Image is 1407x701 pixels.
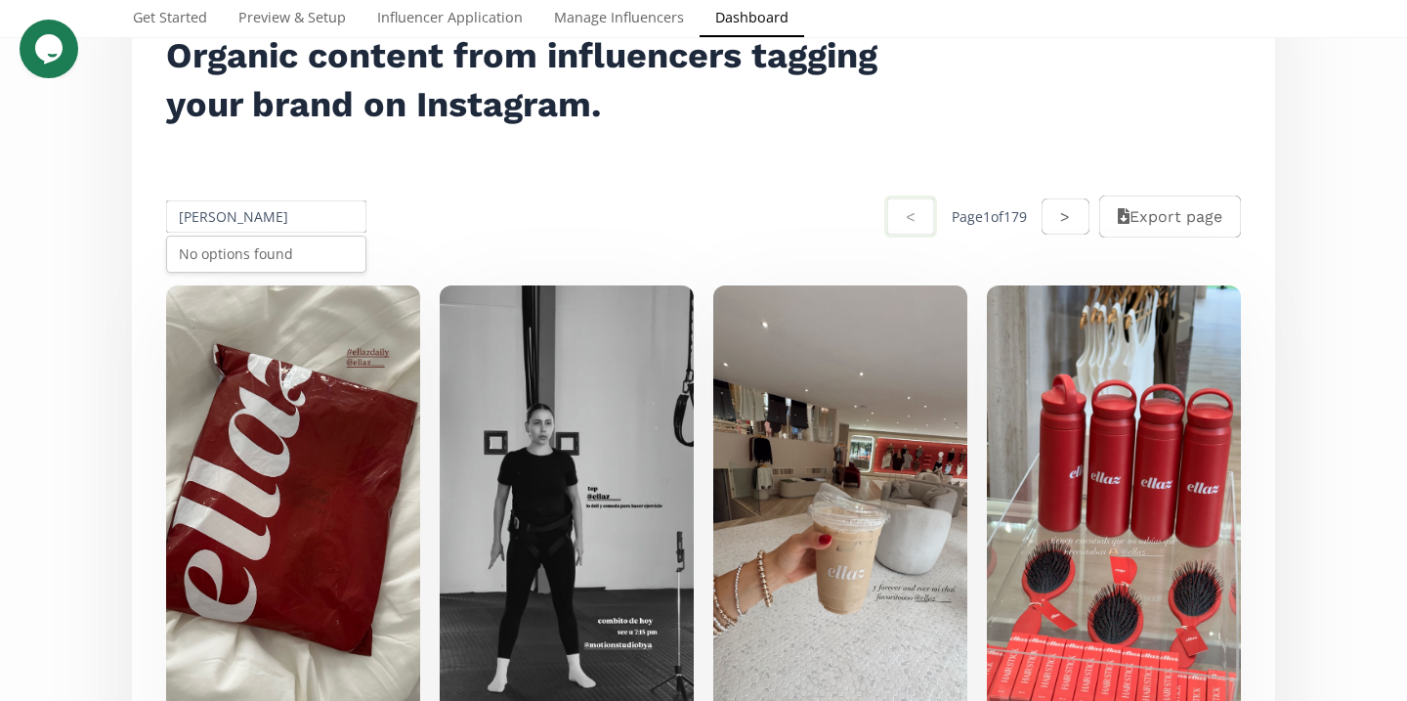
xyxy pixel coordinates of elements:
button: Export page [1099,196,1241,238]
div: Page 1 of 179 [952,207,1027,227]
input: All influencers [163,197,369,236]
div: No options found [167,237,365,272]
button: > [1042,198,1088,235]
iframe: chat widget [20,20,82,78]
button: < [884,196,937,238]
h2: Organic content from influencers tagging your brand on Instagram. [166,31,903,129]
